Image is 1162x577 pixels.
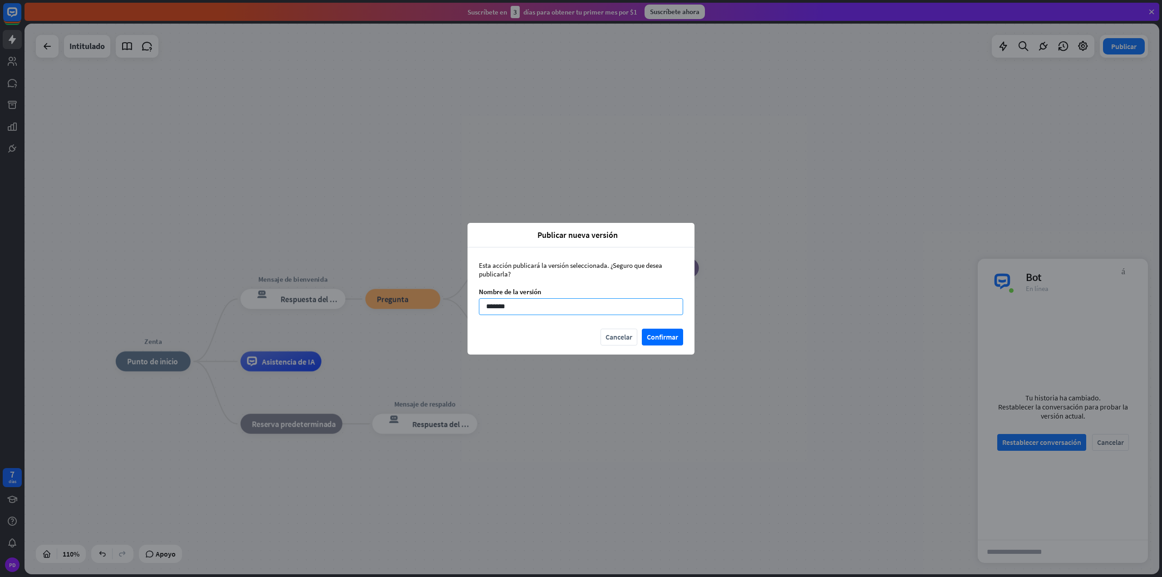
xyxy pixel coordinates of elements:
button: Abrir el widget de chat LiveChat [7,4,34,31]
font: Nombre de la versión [479,287,541,296]
font: Cancelar [606,332,632,341]
font: Esta acción publicará la versión seleccionada. ¿Seguro que desea publicarla? [479,261,662,278]
button: Confirmar [642,329,683,345]
font: Publicar nueva versión [537,230,618,240]
font: Confirmar [647,332,678,341]
button: Cancelar [601,329,637,345]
